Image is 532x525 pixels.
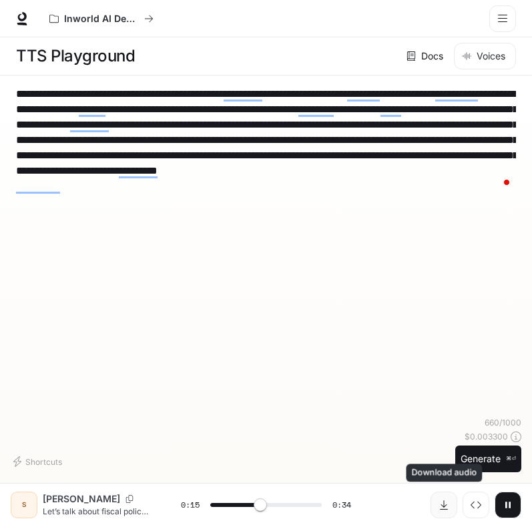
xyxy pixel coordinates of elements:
[463,492,489,518] button: Inspect
[332,498,351,512] span: 0:34
[506,455,516,463] p: ⌘⏎
[454,43,516,69] button: Voices
[43,5,160,32] button: All workspaces
[16,43,135,69] h1: TTS Playground
[43,492,120,506] p: [PERSON_NAME]
[485,417,521,428] p: 660 / 1000
[120,495,139,503] button: Copy Voice ID
[455,446,521,473] button: Generate⌘⏎
[181,498,200,512] span: 0:15
[465,431,508,442] p: $ 0.003300
[11,451,67,472] button: Shortcuts
[431,492,457,518] button: Download audio
[43,506,149,517] p: Let’s talk about fiscal policy. Fiscal policy is when the government makes deliberate changes in ...
[13,494,35,516] div: S
[407,464,483,482] div: Download audio
[489,5,516,32] button: open drawer
[404,43,449,69] a: Docs
[64,13,139,25] p: Inworld AI Demos
[16,86,516,194] textarea: To enrich screen reader interactions, please activate Accessibility in Grammarly extension settings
